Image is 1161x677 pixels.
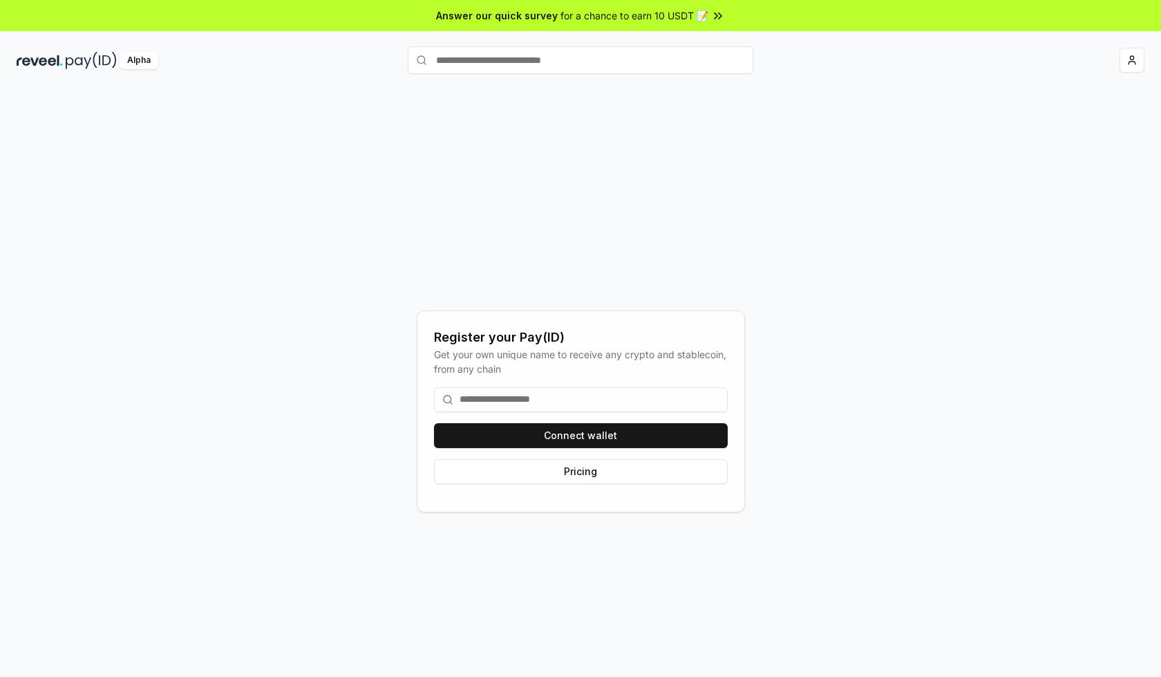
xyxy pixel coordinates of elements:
[560,8,708,23] span: for a chance to earn 10 USDT 📝
[434,423,728,448] button: Connect wallet
[436,8,558,23] span: Answer our quick survey
[17,52,63,69] img: reveel_dark
[120,52,158,69] div: Alpha
[434,347,728,376] div: Get your own unique name to receive any crypto and stablecoin, from any chain
[434,328,728,347] div: Register your Pay(ID)
[66,52,117,69] img: pay_id
[434,459,728,484] button: Pricing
